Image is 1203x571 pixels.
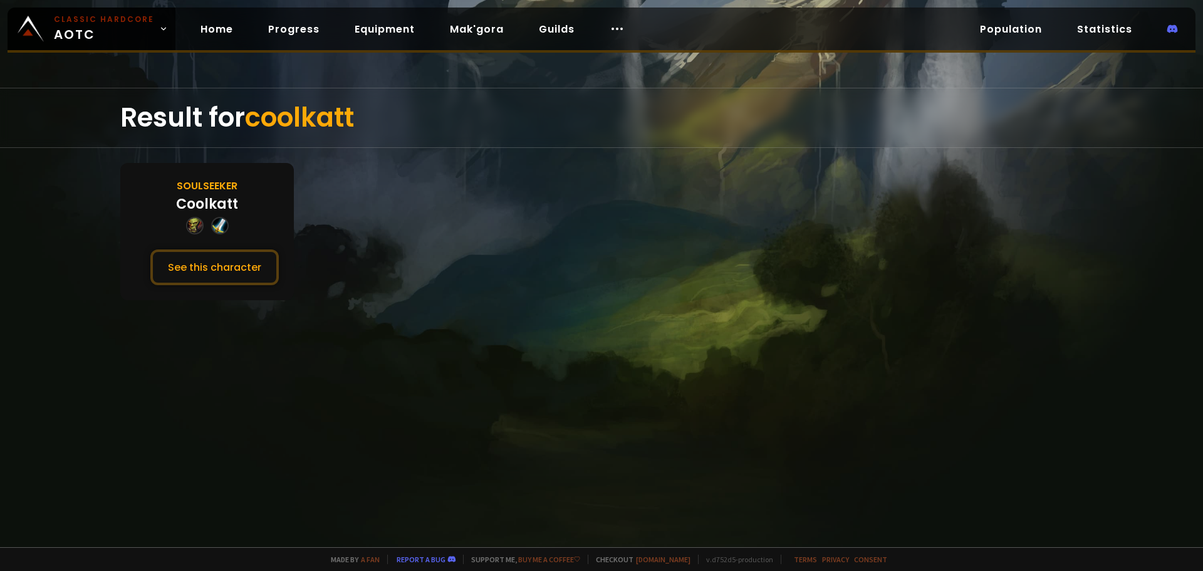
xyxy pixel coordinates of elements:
span: AOTC [54,14,154,44]
a: Guilds [529,16,585,42]
a: [DOMAIN_NAME] [636,555,690,564]
span: Made by [323,555,380,564]
div: Result for [120,88,1083,147]
a: Equipment [345,16,425,42]
a: Consent [854,555,887,564]
div: Soulseeker [177,178,237,194]
span: Support me, [463,555,580,564]
a: Home [190,16,243,42]
a: Progress [258,16,330,42]
a: Statistics [1067,16,1142,42]
small: Classic Hardcore [54,14,154,25]
a: a fan [361,555,380,564]
button: See this character [150,249,279,285]
a: Classic HardcoreAOTC [8,8,175,50]
span: Checkout [588,555,690,564]
a: Report a bug [397,555,445,564]
span: coolkatt [245,99,354,136]
span: v. d752d5 - production [698,555,773,564]
a: Mak'gora [440,16,514,42]
a: Privacy [822,555,849,564]
a: Terms [794,555,817,564]
div: Coolkatt [176,194,238,214]
a: Buy me a coffee [518,555,580,564]
a: Population [970,16,1052,42]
